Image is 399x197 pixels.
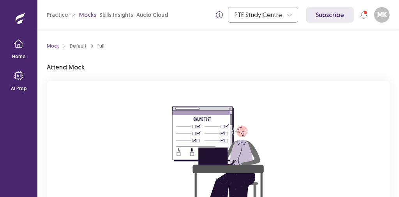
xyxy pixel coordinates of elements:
[235,7,283,22] div: PTE Study Centre
[70,43,87,50] div: Default
[79,11,96,19] a: Mocks
[99,11,133,19] a: Skills Insights
[47,43,104,50] nav: breadcrumb
[12,53,26,60] p: Home
[47,62,85,72] p: Attend Mock
[374,7,390,23] button: MK
[47,8,76,22] button: Practice
[306,7,354,23] a: Subscribe
[47,43,59,50] a: Mock
[212,8,226,22] button: info
[97,43,104,50] div: Full
[136,11,168,19] a: Audio Cloud
[11,85,27,92] p: AI Prep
